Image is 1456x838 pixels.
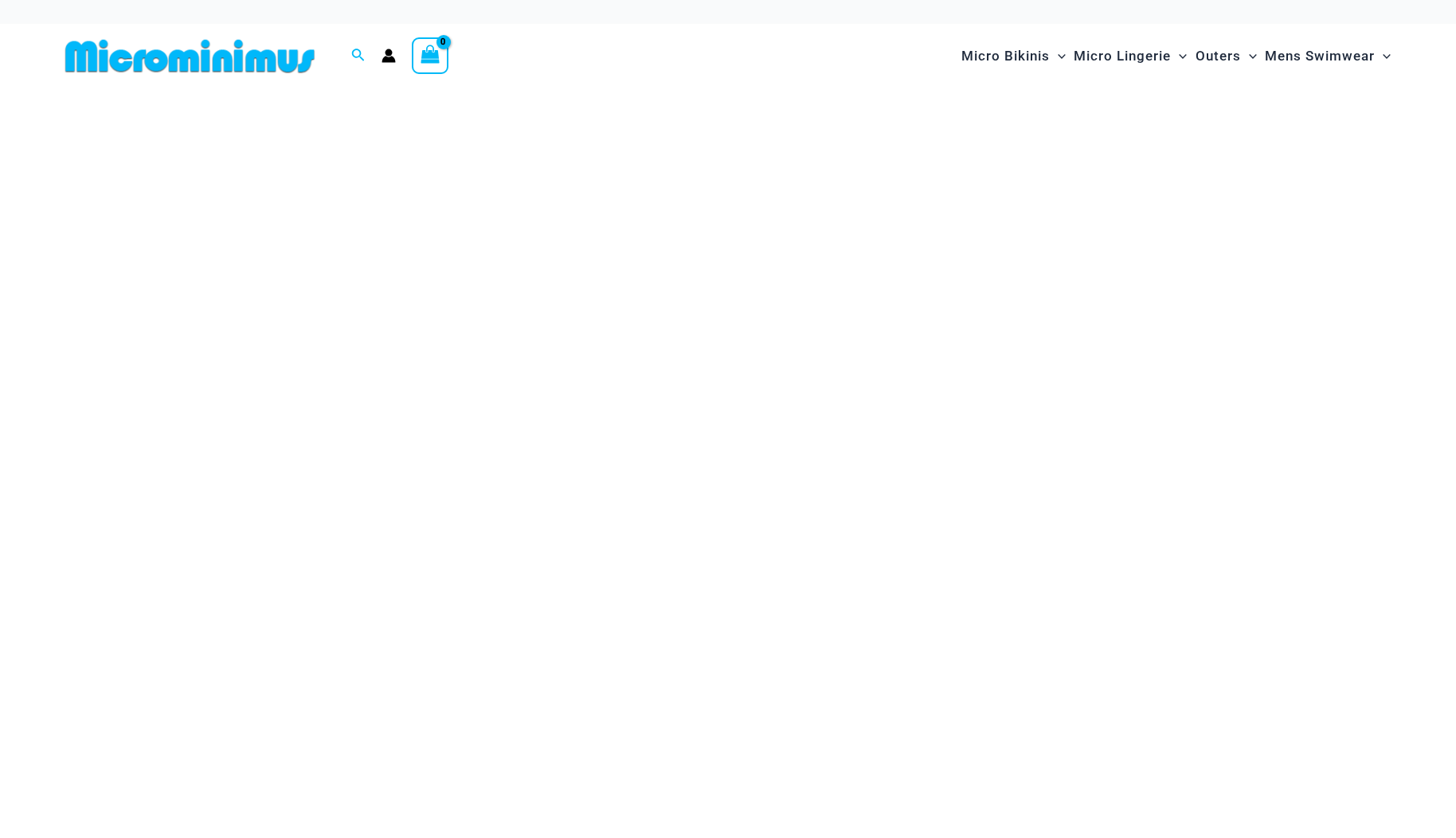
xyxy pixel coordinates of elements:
[1261,32,1395,80] a: Mens SwimwearMenu ToggleMenu Toggle
[961,36,1050,76] span: Micro Bikinis
[1074,36,1171,76] span: Micro Lingerie
[955,29,1397,83] nav: Site Navigation
[1375,36,1391,76] span: Menu Toggle
[1171,36,1187,76] span: Menu Toggle
[1050,36,1066,76] span: Menu Toggle
[382,49,396,63] a: Account icon link
[1192,32,1261,80] a: OutersMenu ToggleMenu Toggle
[1070,32,1191,80] a: Micro LingerieMenu ToggleMenu Toggle
[1241,36,1257,76] span: Menu Toggle
[351,46,366,66] a: Search icon link
[59,38,321,74] img: MM SHOP LOGO FLAT
[1196,36,1241,76] span: Outers
[957,32,1070,80] a: Micro BikinisMenu ToggleMenu Toggle
[1265,36,1375,76] span: Mens Swimwear
[412,37,448,74] a: View Shopping Cart, empty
